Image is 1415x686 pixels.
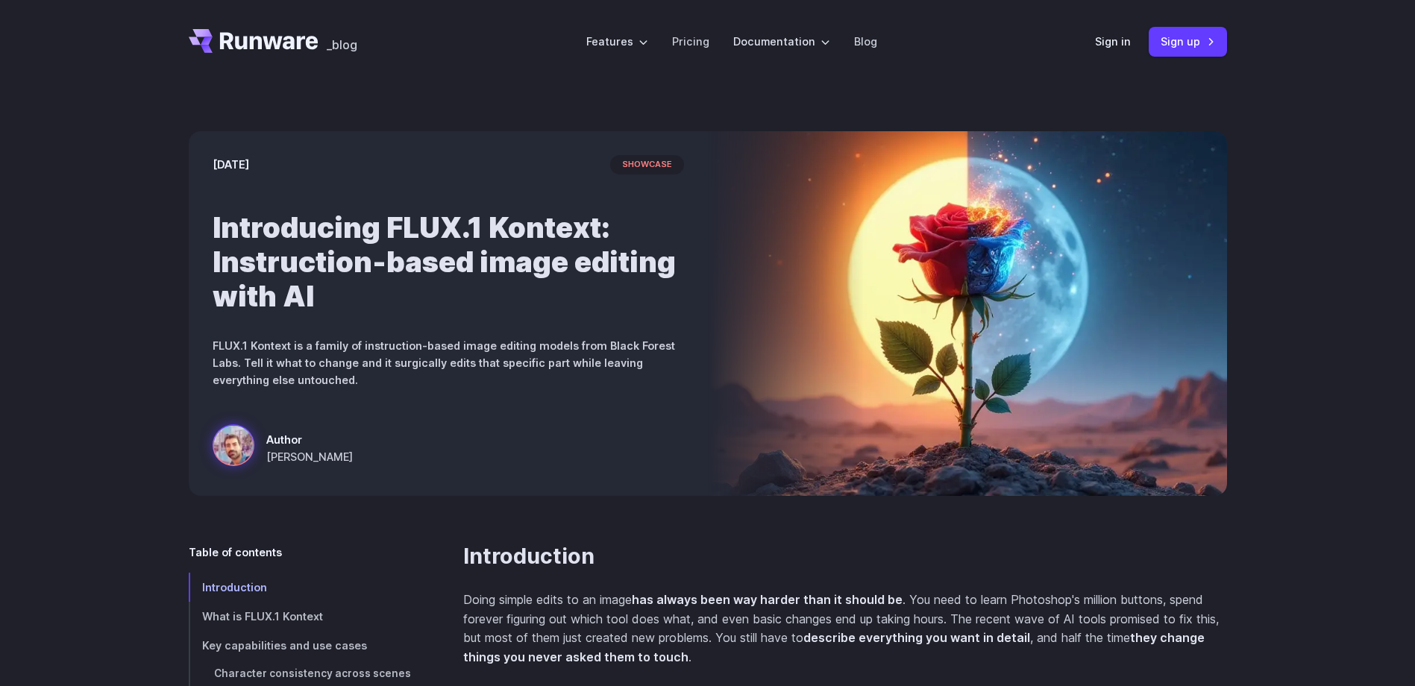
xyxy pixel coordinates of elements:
[213,156,249,173] time: [DATE]
[202,610,323,623] span: What is FLUX.1 Kontext
[214,667,411,679] span: Character consistency across scenes
[632,592,903,607] strong: has always been way harder than it should be
[327,29,357,53] a: _blog
[1095,33,1131,50] a: Sign in
[189,29,319,53] a: Go to /
[189,631,415,660] a: Key capabilities and use cases
[202,639,367,652] span: Key capabilities and use cases
[202,581,267,594] span: Introduction
[854,33,877,50] a: Blog
[213,337,684,388] p: FLUX.1 Kontext is a family of instruction-based image editing models from Black Forest Labs. Tell...
[266,448,353,465] span: [PERSON_NAME]
[189,573,415,602] a: Introduction
[266,431,353,448] span: Author
[463,591,1227,667] p: Doing simple edits to an image . You need to learn Photoshop's million buttons, spend forever fig...
[610,155,684,174] span: showcase
[327,39,357,51] span: _blog
[189,602,415,631] a: What is FLUX.1 Kontext
[1149,27,1227,56] a: Sign up
[213,210,684,313] h1: Introducing FLUX.1 Kontext: Instruction-based image editing with AI
[733,33,830,50] label: Documentation
[586,33,648,50] label: Features
[708,131,1227,496] img: Surreal rose in a desert landscape, split between day and night with the sun and moon aligned beh...
[803,630,1030,645] strong: describe everything you want in detail
[189,544,282,561] span: Table of contents
[463,544,594,570] a: Introduction
[213,424,353,472] a: Surreal rose in a desert landscape, split between day and night with the sun and moon aligned beh...
[672,33,709,50] a: Pricing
